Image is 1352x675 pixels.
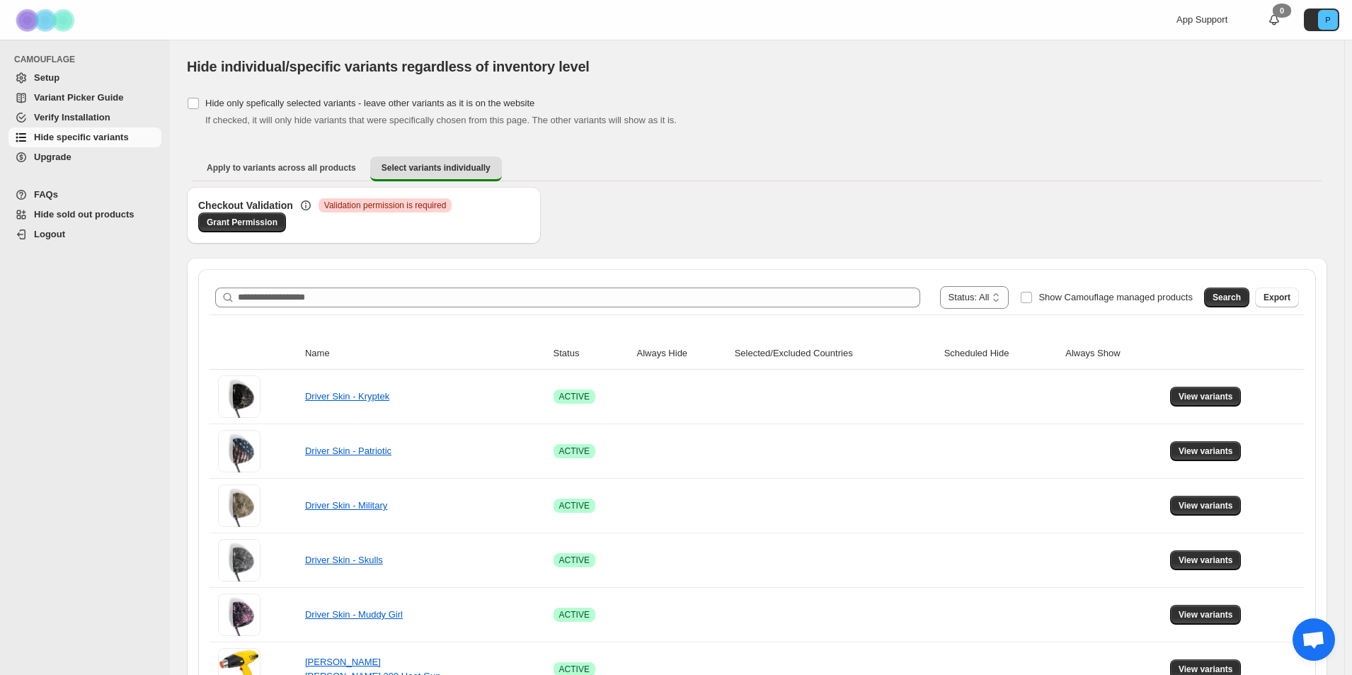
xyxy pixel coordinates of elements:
[559,391,590,402] span: ACTIVE
[205,98,534,108] span: Hide only spefically selected variants - leave other variants as it is on the website
[34,132,129,142] span: Hide specific variants
[559,555,590,566] span: ACTIVE
[198,212,286,232] a: Grant Permission
[324,200,447,211] span: Validation permission is required
[305,391,389,402] a: Driver Skin - Kryptek
[34,92,123,103] span: Variant Picker Guide
[187,59,590,74] span: Hide individual/specific variants regardless of inventory level
[382,162,491,174] span: Select variants individually
[14,54,163,65] span: CAMOUFLAGE
[1293,618,1335,661] div: Open chat
[8,185,161,205] a: FAQs
[305,555,383,565] a: Driver Skin - Skulls
[1170,550,1242,570] button: View variants
[34,189,58,200] span: FAQs
[218,484,260,527] img: Driver Skin - Military
[8,108,161,127] a: Verify Installation
[34,229,65,239] span: Logout
[1179,664,1233,675] span: View variants
[305,500,387,511] a: Driver Skin - Military
[1170,496,1242,516] button: View variants
[1255,288,1299,307] button: Export
[218,375,260,418] img: Driver Skin - Kryptek
[559,609,590,620] span: ACTIVE
[218,430,260,472] img: Driver Skin - Patriotic
[8,147,161,167] a: Upgrade
[8,205,161,225] a: Hide sold out products
[11,1,82,40] img: Camouflage
[34,209,134,220] span: Hide sold out products
[218,594,260,636] img: Driver Skin - Muddy Girl
[1267,13,1281,27] a: 0
[1179,500,1233,511] span: View variants
[1273,4,1291,18] div: 0
[301,338,549,370] th: Name
[1179,609,1233,620] span: View variants
[559,500,590,511] span: ACTIVE
[205,115,677,125] span: If checked, it will only hide variants that were specifically chosen from this page. The other va...
[1176,14,1227,25] span: App Support
[207,217,277,228] span: Grant Permission
[1170,441,1242,461] button: View variants
[1318,10,1338,30] span: Avatar with initials P
[305,446,391,456] a: Driver Skin - Patriotic
[1325,16,1330,24] text: P
[1170,387,1242,407] button: View variants
[559,664,590,675] span: ACTIVE
[1179,555,1233,566] span: View variants
[370,157,502,181] button: Select variants individually
[34,152,71,162] span: Upgrade
[198,198,293,212] h3: Checkout Validation
[207,162,356,174] span: Apply to variants across all products
[1204,288,1249,307] button: Search
[1213,292,1241,303] span: Search
[8,88,161,108] a: Variant Picker Guide
[1304,8,1339,31] button: Avatar with initials P
[8,127,161,147] a: Hide specific variants
[8,68,161,88] a: Setup
[1038,292,1193,302] span: Show Camouflage managed products
[1264,292,1290,303] span: Export
[195,157,367,179] button: Apply to variants across all products
[1179,446,1233,457] span: View variants
[940,338,1062,370] th: Scheduled Hide
[633,338,731,370] th: Always Hide
[1170,605,1242,625] button: View variants
[34,112,110,123] span: Verify Installation
[218,539,260,582] img: Driver Skin - Skulls
[549,338,633,370] th: Status
[1179,391,1233,402] span: View variants
[34,72,59,83] span: Setup
[559,446,590,457] span: ACTIVE
[731,338,940,370] th: Selected/Excluded Countries
[305,609,403,620] a: Driver Skin - Muddy Girl
[8,225,161,244] a: Logout
[1061,338,1166,370] th: Always Show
